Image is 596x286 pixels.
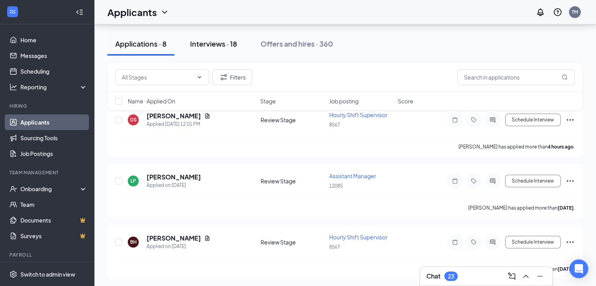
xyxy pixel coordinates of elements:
button: ChevronUp [520,270,532,282]
a: Job Postings [20,146,87,161]
button: Schedule Interview [505,236,561,248]
svg: Note [450,178,460,184]
div: Switch to admin view [20,270,75,278]
input: Search in applications [457,69,575,85]
svg: Minimize [535,272,545,281]
div: Applied [DATE] 12:01 PM [147,120,210,128]
h3: Chat [426,272,440,281]
button: Schedule Interview [505,114,561,126]
h5: [PERSON_NAME] [147,234,201,243]
h1: Applicants [107,5,157,19]
button: Schedule Interview [505,175,561,187]
div: Open Intercom Messenger [569,259,588,278]
p: [PERSON_NAME] has applied more than . [458,143,575,150]
span: Job posting [329,97,359,105]
svg: Ellipses [565,115,575,125]
svg: Tag [469,178,478,184]
b: [DATE] [558,205,574,211]
a: Home [20,32,87,48]
span: Hourly Shift Supervisor [329,234,388,241]
input: All Stages [122,73,193,81]
div: Reporting [20,83,88,91]
div: Payroll [9,252,86,258]
svg: Settings [9,270,17,278]
svg: Collapse [76,8,83,16]
span: Score [398,97,413,105]
svg: ActiveChat [488,239,497,245]
svg: ChevronDown [160,7,169,17]
svg: WorkstreamLogo [9,8,16,16]
div: Review Stage [261,177,324,185]
button: Minimize [534,270,546,282]
svg: UserCheck [9,185,17,193]
div: Applications · 8 [115,39,167,49]
svg: Tag [469,239,478,245]
span: Name · Applied On [128,97,175,105]
p: [PERSON_NAME] has applied more than . [468,266,575,272]
div: 23 [448,273,454,280]
div: Team Management [9,169,86,176]
b: [DATE] [558,266,574,272]
div: Review Stage [261,116,324,124]
a: Messages [20,48,87,63]
p: [PERSON_NAME] has applied more than . [468,205,575,211]
svg: Note [450,239,460,245]
div: Offers and hires · 360 [261,39,333,49]
svg: Document [204,235,210,241]
span: 12085 [329,183,343,189]
svg: Filter [219,72,228,82]
a: Team [20,197,87,212]
svg: Ellipses [565,237,575,247]
div: LP [130,177,136,184]
svg: ActiveChat [488,178,497,184]
span: Assistant Manager [329,172,376,179]
span: Stage [260,97,276,105]
span: 8567 [329,122,340,128]
div: Applied on [DATE] [147,243,210,250]
a: DocumentsCrown [20,212,87,228]
div: BH [130,239,137,245]
span: 8567 [329,244,340,250]
button: ComposeMessage [505,270,518,282]
a: Sourcing Tools [20,130,87,146]
h5: [PERSON_NAME] [147,173,201,181]
svg: ActiveChat [488,117,497,123]
svg: Analysis [9,83,17,91]
svg: Note [450,117,460,123]
a: Scheduling [20,63,87,79]
button: Filter Filters [212,69,252,85]
svg: Ellipses [565,176,575,186]
div: Applied on [DATE] [147,181,201,189]
div: Hiring [9,103,86,109]
div: Interviews · 18 [190,39,237,49]
svg: ChevronUp [521,272,531,281]
svg: Notifications [536,7,545,17]
a: SurveysCrown [20,228,87,244]
svg: Tag [469,117,478,123]
div: Review Stage [261,238,324,246]
a: Applicants [20,114,87,130]
div: DS [130,116,137,123]
svg: QuestionInfo [553,7,562,17]
div: Onboarding [20,185,81,193]
svg: ComposeMessage [507,272,516,281]
div: TM [572,9,578,15]
b: 4 hours ago [548,144,574,150]
svg: ChevronDown [196,74,203,80]
svg: MagnifyingGlass [562,74,568,80]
